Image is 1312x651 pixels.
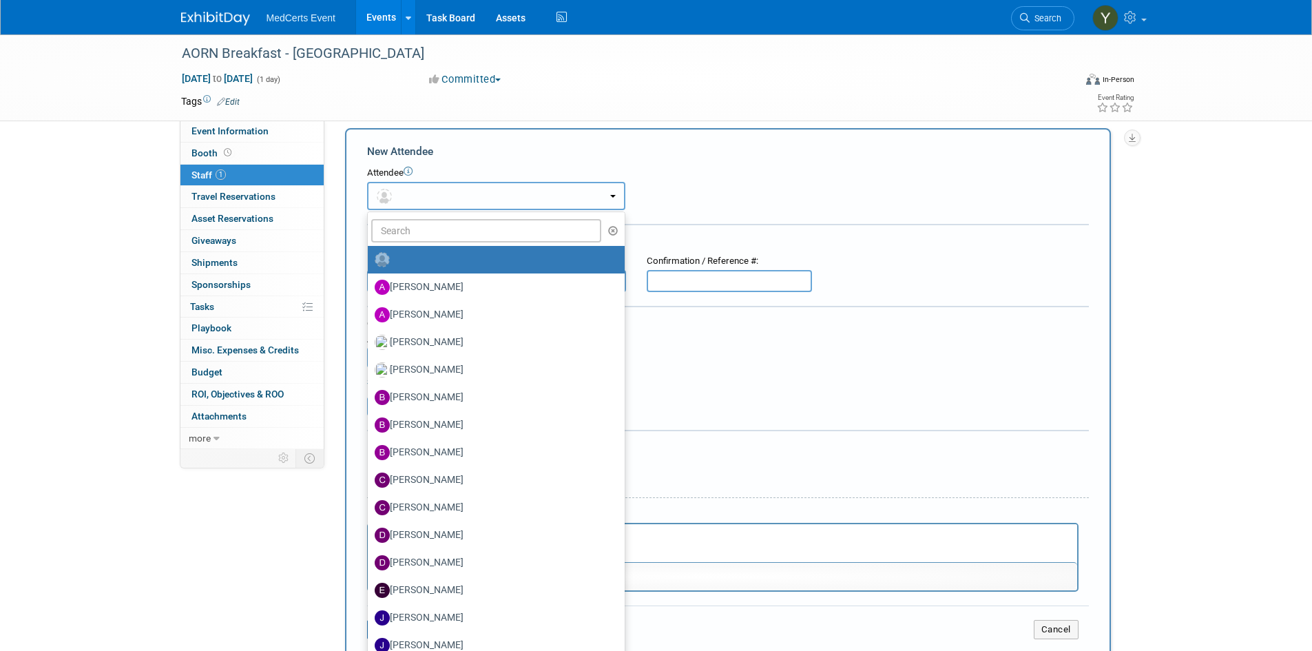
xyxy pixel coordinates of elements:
[272,449,296,467] td: Personalize Event Tab Strip
[180,252,324,273] a: Shipments
[1011,6,1074,30] a: Search
[177,41,1054,66] div: AORN Breakfast - [GEOGRAPHIC_DATA]
[1034,620,1079,639] button: Cancel
[180,208,324,229] a: Asset Reservations
[375,359,611,381] label: [PERSON_NAME]
[191,279,251,290] span: Sponsorships
[191,235,236,246] span: Giveaways
[191,366,222,378] span: Budget
[180,143,324,164] a: Booth
[180,230,324,251] a: Giveaways
[180,165,324,186] a: Staff1
[190,301,214,312] span: Tasks
[375,610,390,626] img: J.jpg
[375,442,611,464] label: [PERSON_NAME]
[180,384,324,405] a: ROI, Objectives & ROO
[180,274,324,296] a: Sponsorships
[367,508,1079,521] div: Notes
[180,318,324,339] a: Playbook
[189,433,211,444] span: more
[181,94,240,108] td: Tags
[424,72,506,87] button: Committed
[367,234,1089,248] div: Registration / Ticket Info (optional)
[1086,74,1100,85] img: Format-Inperson.png
[191,169,226,180] span: Staff
[256,75,280,84] span: (1 day)
[367,167,1089,180] div: Attendee
[1030,13,1061,23] span: Search
[993,72,1135,92] div: Event Format
[1096,94,1134,101] div: Event Rating
[371,219,602,242] input: Search
[181,12,250,25] img: ExhibitDay
[217,97,240,107] a: Edit
[375,583,390,598] img: E.jpg
[191,125,269,136] span: Event Information
[375,414,611,436] label: [PERSON_NAME]
[375,500,390,515] img: C.jpg
[191,411,247,422] span: Attachments
[180,296,324,318] a: Tasks
[180,186,324,207] a: Travel Reservations
[375,497,611,519] label: [PERSON_NAME]
[375,304,611,326] label: [PERSON_NAME]
[375,417,390,433] img: B.jpg
[1092,5,1118,31] img: Yenexis Quintana
[375,607,611,629] label: [PERSON_NAME]
[368,524,1077,562] iframe: Rich Text Area
[367,440,1089,454] div: Misc. Attachments & Notes
[180,428,324,449] a: more
[191,389,284,400] span: ROI, Objectives & ROO
[191,322,231,333] span: Playbook
[375,390,390,405] img: B.jpg
[375,252,390,267] img: Unassigned-User-Icon.png
[191,344,299,355] span: Misc. Expenses & Credits
[180,121,324,142] a: Event Information
[191,257,238,268] span: Shipments
[375,528,390,543] img: D.jpg
[375,469,611,491] label: [PERSON_NAME]
[191,147,234,158] span: Booth
[221,147,234,158] span: Booth not reserved yet
[181,72,253,85] span: [DATE] [DATE]
[375,280,390,295] img: A.jpg
[367,144,1089,159] div: New Attendee
[375,524,611,546] label: [PERSON_NAME]
[191,213,273,224] span: Asset Reservations
[375,555,390,570] img: D.jpg
[375,386,611,409] label: [PERSON_NAME]
[375,276,611,298] label: [PERSON_NAME]
[375,579,611,601] label: [PERSON_NAME]
[267,12,335,23] span: MedCerts Event
[211,73,224,84] span: to
[375,445,390,460] img: B.jpg
[1102,74,1134,85] div: In-Person
[191,191,275,202] span: Travel Reservations
[647,255,812,268] div: Confirmation / Reference #:
[180,362,324,383] a: Budget
[375,307,390,322] img: A.jpg
[295,449,324,467] td: Toggle Event Tabs
[216,169,226,180] span: 1
[180,340,324,361] a: Misc. Expenses & Credits
[180,406,324,427] a: Attachments
[375,473,390,488] img: C.jpg
[367,318,1089,331] div: Cost:
[375,552,611,574] label: [PERSON_NAME]
[375,331,611,353] label: [PERSON_NAME]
